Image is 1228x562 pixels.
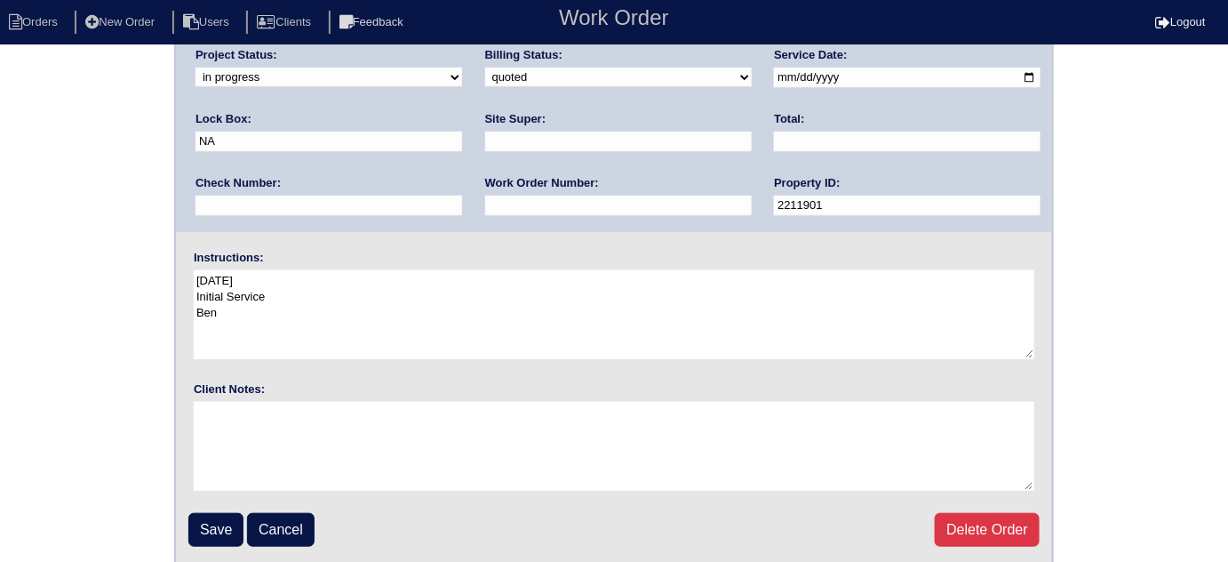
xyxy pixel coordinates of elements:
li: Users [172,11,243,35]
a: New Order [75,15,169,28]
label: Site Super: [485,111,546,127]
li: Feedback [329,11,418,35]
label: Service Date: [774,47,847,63]
a: Cancel [247,513,315,547]
label: Instructions: [194,250,264,266]
label: Lock Box: [195,111,251,127]
label: Property ID: [774,175,840,191]
a: Clients [246,15,325,28]
a: Users [172,15,243,28]
label: Work Order Number: [485,175,599,191]
li: New Order [75,11,169,35]
a: Delete Order [935,513,1040,547]
label: Billing Status: [485,47,562,63]
li: Clients [246,11,325,35]
a: Logout [1155,15,1206,28]
textarea: [DATE] Initial Service Ben [194,270,1034,359]
label: Project Status: [195,47,277,63]
label: Client Notes: [194,381,265,397]
label: Check Number: [195,175,281,191]
label: Total: [774,111,804,127]
input: Save [188,513,243,547]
